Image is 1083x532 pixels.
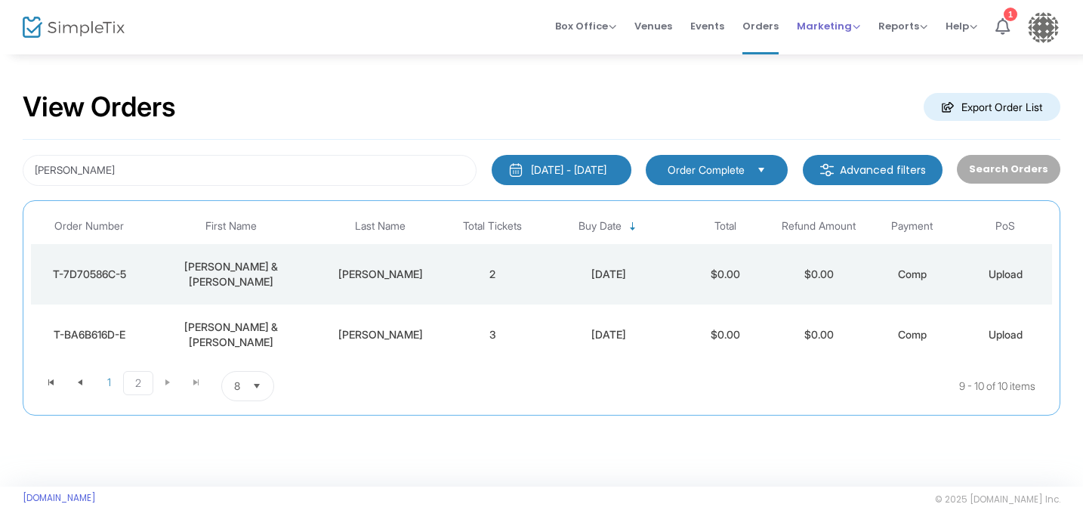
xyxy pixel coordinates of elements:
[45,376,57,388] span: Go to the first page
[35,267,143,282] div: T-7D70586C-5
[989,328,1023,341] span: Upload
[924,93,1060,121] m-button: Export Order List
[446,305,538,365] td: 3
[23,492,96,504] a: [DOMAIN_NAME]
[989,268,1023,280] span: Upload
[424,371,1035,401] kendo-pager-info: 9 - 10 of 10 items
[319,267,443,282] div: Schwartz
[819,162,835,178] img: filter
[803,155,943,185] m-button: Advanced filters
[668,162,745,178] span: Order Complete
[773,244,865,305] td: $0.00
[773,209,865,244] th: Refund Amount
[543,327,675,342] div: 9/15/2025
[797,19,860,33] span: Marketing
[31,209,1052,365] div: Data table
[205,220,257,233] span: First Name
[773,305,865,365] td: $0.00
[898,328,927,341] span: Comp
[23,91,176,124] h2: View Orders
[66,371,94,394] span: Go to the previous page
[151,259,311,289] div: David & Beth
[751,162,772,178] button: Select
[898,268,927,280] span: Comp
[446,209,538,244] th: Total Tickets
[492,155,631,185] button: [DATE] - [DATE]
[1004,8,1017,21] div: 1
[891,220,933,233] span: Payment
[531,162,606,178] div: [DATE] - [DATE]
[634,7,672,45] span: Venues
[23,155,477,186] input: Search by name, email, phone, order number, ip address, or last 4 digits of card
[946,19,977,33] span: Help
[508,162,523,178] img: monthly
[679,305,772,365] td: $0.00
[935,493,1060,506] span: © 2025 [DOMAIN_NAME] Inc.
[995,220,1015,233] span: PoS
[123,371,153,395] span: Page 2
[878,19,927,33] span: Reports
[246,372,267,401] button: Select
[679,244,772,305] td: $0.00
[446,244,538,305] td: 2
[35,327,143,342] div: T-BA6B616D-E
[319,327,443,342] div: Eiseman
[555,19,616,33] span: Box Office
[234,379,240,394] span: 8
[742,7,779,45] span: Orders
[355,220,406,233] span: Last Name
[679,209,772,244] th: Total
[37,371,66,394] span: Go to the first page
[579,220,622,233] span: Buy Date
[74,376,86,388] span: Go to the previous page
[94,371,123,394] span: Page 1
[151,320,311,350] div: Brad & Sarah
[54,220,124,233] span: Order Number
[690,7,724,45] span: Events
[543,267,675,282] div: 9/15/2025
[627,221,639,233] span: Sortable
